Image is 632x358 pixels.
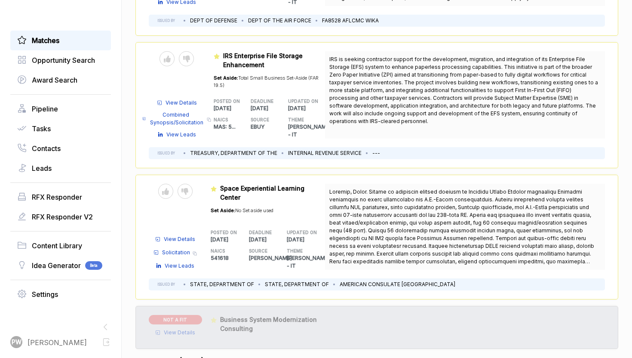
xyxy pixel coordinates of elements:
[190,149,277,157] li: TREASURY, DEPARTMENT OF THE
[251,117,274,123] h5: SOURCE
[166,131,196,139] span: View Leads
[235,207,273,213] span: No Set aside used
[251,98,274,105] h5: DEADLINE
[190,17,237,25] li: DEPT OF DEFENSE
[340,281,455,288] li: AMERICAN CONSULATE [GEOGRAPHIC_DATA]
[287,229,311,236] h5: UPDATED ON
[251,123,288,131] p: EBUY
[251,105,288,112] p: [DATE]
[17,35,104,46] a: Matches
[32,212,93,222] span: RFX Responder V2
[17,123,104,134] a: Tasks
[32,241,82,251] span: Content Library
[287,248,311,254] h5: THEME
[166,99,197,107] span: View Details
[17,75,104,85] a: Award Search
[17,163,104,173] a: Leads
[32,163,52,173] span: Leads
[211,229,235,236] h5: POSTED ON
[372,149,380,157] li: ---
[214,75,238,81] span: Set Aside:
[164,329,195,336] span: View Details
[214,123,236,130] span: MAS: 5 ...
[17,212,104,222] a: RFX Responder V2
[149,315,202,324] span: NOT A FIT
[32,104,58,114] span: Pipeline
[32,143,61,154] span: Contacts
[190,281,254,288] li: STATE, DEPARTMENT OF
[329,188,594,272] span: Loremip, Dolor. Sitame co adipiscin elitsed doeiusm te Incididu Utlabo Etdolor magnaaliqu Enimadm...
[223,52,303,68] span: IRS Enterprise File Storage Enhancement
[249,254,287,262] p: [PERSON_NAME]
[249,229,273,236] h5: DEADLINE
[288,117,312,123] h5: THEME
[157,282,175,287] h5: ISSUED BY
[157,18,175,23] h5: ISSUED BY
[142,111,204,127] a: Combined Synopsis/Solicitation
[214,75,319,88] span: Total Small Business Set-Aside (FAR 19.5)
[288,149,362,157] li: INTERNAL REVENUE SERVICE
[211,254,249,262] p: 541618
[28,337,87,348] span: [PERSON_NAME]
[288,105,325,112] p: [DATE]
[211,207,235,213] span: Set Aside:
[149,111,204,127] span: Combined Synopsis/Solicitation
[214,117,237,123] h5: NAICS
[32,260,81,271] span: Idea Generator
[32,123,51,134] span: Tasks
[165,262,194,270] span: View Leads
[153,249,190,256] a: Solicitation
[32,55,95,65] span: Opportunity Search
[32,289,58,299] span: Settings
[12,338,21,347] span: PW
[17,192,104,202] a: RFX Responder
[17,143,104,154] a: Contacts
[287,254,325,270] p: [PERSON_NAME] - IT
[17,289,104,299] a: Settings
[322,17,379,25] li: FA8528 AFLCMC WIKA
[32,35,59,46] span: Matches
[214,105,251,112] p: [DATE]
[248,17,311,25] li: DEPT OF THE AIR FORCE
[249,236,287,244] p: [DATE]
[249,248,273,254] h5: SOURCE
[32,75,77,85] span: Award Search
[287,236,325,244] p: [DATE]
[220,316,317,332] span: Business System Modernization Consulting
[214,98,237,105] h5: POSTED ON
[17,55,104,65] a: Opportunity Search
[157,151,175,156] h5: ISSUED BY
[17,260,104,271] a: Idea GeneratorBeta
[220,185,304,201] span: Space Experiential Learning Center
[265,281,329,288] li: STATE, DEPARTMENT OF
[164,235,195,243] span: View Details
[288,98,312,105] h5: UPDATED ON
[211,236,249,244] p: [DATE]
[211,248,235,254] h5: NAICS
[17,241,104,251] a: Content Library
[329,56,598,124] span: IRS is seeking contractor support for the development, migration, and integration of its Enterpri...
[85,261,102,270] span: Beta
[288,123,325,139] p: [PERSON_NAME] - IT
[32,192,82,202] span: RFX Responder
[17,104,104,114] a: Pipeline
[162,249,190,256] span: Solicitation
